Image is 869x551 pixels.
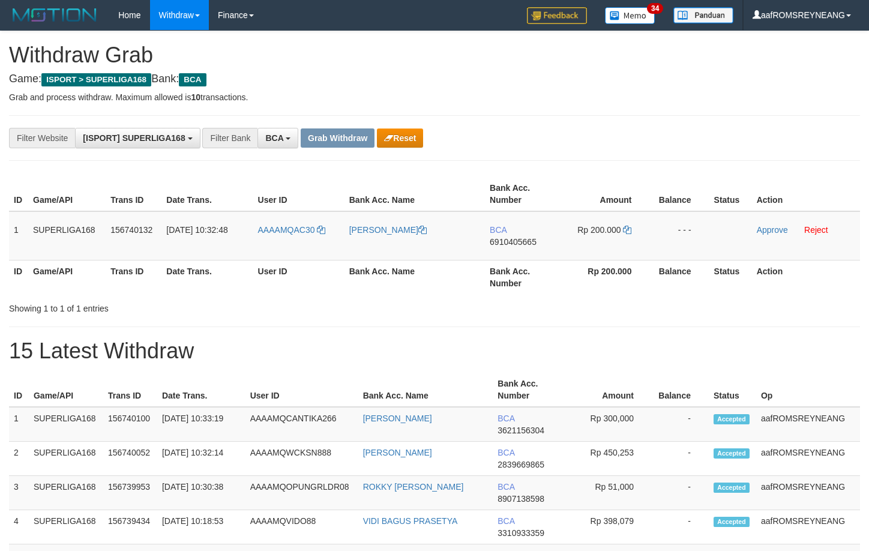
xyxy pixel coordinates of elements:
[9,407,29,442] td: 1
[157,476,245,510] td: [DATE] 10:30:38
[9,510,29,544] td: 4
[258,225,315,235] span: AAAAMQAC30
[498,528,544,538] span: Copy 3310933359 to clipboard
[9,128,75,148] div: Filter Website
[9,339,860,363] h1: 15 Latest Withdraw
[709,373,756,407] th: Status
[245,407,358,442] td: AAAAMQCANTIKA266
[498,460,544,469] span: Copy 2839669865 to clipboard
[577,225,621,235] span: Rp 200.000
[714,448,750,459] span: Accepted
[106,177,161,211] th: Trans ID
[265,133,283,143] span: BCA
[9,373,29,407] th: ID
[560,177,649,211] th: Amount
[649,260,709,294] th: Balance
[245,510,358,544] td: AAAAMQVIDO88
[28,260,106,294] th: Game/API
[179,73,206,86] span: BCA
[83,133,185,143] span: [ISPORT] SUPERLIGA168
[714,517,750,527] span: Accepted
[565,442,652,476] td: Rp 450,253
[363,482,464,492] a: ROKKY [PERSON_NAME]
[363,448,432,457] a: [PERSON_NAME]
[9,43,860,67] h1: Withdraw Grab
[490,237,537,247] span: Copy 6910405665 to clipboard
[498,482,514,492] span: BCA
[9,211,28,260] td: 1
[709,177,752,211] th: Status
[756,476,860,510] td: aafROMSREYNEANG
[605,7,655,24] img: Button%20Memo.svg
[647,3,663,14] span: 34
[9,260,28,294] th: ID
[106,260,161,294] th: Trans ID
[565,476,652,510] td: Rp 51,000
[649,177,709,211] th: Balance
[166,225,227,235] span: [DATE] 10:32:48
[490,225,507,235] span: BCA
[652,373,709,407] th: Balance
[41,73,151,86] span: ISPORT > SUPERLIGA168
[498,448,514,457] span: BCA
[804,225,828,235] a: Reject
[752,177,860,211] th: Action
[28,177,106,211] th: Game/API
[714,414,750,424] span: Accepted
[565,510,652,544] td: Rp 398,079
[498,516,514,526] span: BCA
[673,7,733,23] img: panduan.png
[110,225,152,235] span: 156740132
[28,211,106,260] td: SUPERLIGA168
[245,373,358,407] th: User ID
[161,177,253,211] th: Date Trans.
[9,73,860,85] h4: Game: Bank:
[253,260,344,294] th: User ID
[75,128,200,148] button: [ISPORT] SUPERLIGA168
[756,407,860,442] td: aafROMSREYNEANG
[344,260,485,294] th: Bank Acc. Name
[9,298,353,315] div: Showing 1 to 1 of 1 entries
[757,225,788,235] a: Approve
[756,442,860,476] td: aafROMSREYNEANG
[485,177,560,211] th: Bank Acc. Number
[565,373,652,407] th: Amount
[709,260,752,294] th: Status
[258,225,326,235] a: AAAAMQAC30
[9,442,29,476] td: 2
[498,494,544,504] span: Copy 8907138598 to clipboard
[253,177,344,211] th: User ID
[29,510,103,544] td: SUPERLIGA168
[191,92,200,102] strong: 10
[103,373,157,407] th: Trans ID
[714,483,750,493] span: Accepted
[344,177,485,211] th: Bank Acc. Name
[161,260,253,294] th: Date Trans.
[652,442,709,476] td: -
[363,516,458,526] a: VIDI BAGUS PRASETYA
[752,260,860,294] th: Action
[652,476,709,510] td: -
[565,407,652,442] td: Rp 300,000
[756,510,860,544] td: aafROMSREYNEANG
[358,373,493,407] th: Bank Acc. Name
[202,128,257,148] div: Filter Bank
[245,442,358,476] td: AAAAMQWCKSN888
[498,426,544,435] span: Copy 3621156304 to clipboard
[245,476,358,510] td: AAAAMQOPUNGRLDR08
[103,476,157,510] td: 156739953
[9,177,28,211] th: ID
[103,407,157,442] td: 156740100
[103,442,157,476] td: 156740052
[652,407,709,442] td: -
[9,6,100,24] img: MOTION_logo.png
[29,476,103,510] td: SUPERLIGA168
[652,510,709,544] td: -
[157,442,245,476] td: [DATE] 10:32:14
[377,128,423,148] button: Reset
[560,260,649,294] th: Rp 200.000
[301,128,374,148] button: Grab Withdraw
[363,414,432,423] a: [PERSON_NAME]
[9,91,860,103] p: Grab and process withdraw. Maximum allowed is transactions.
[349,225,427,235] a: [PERSON_NAME]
